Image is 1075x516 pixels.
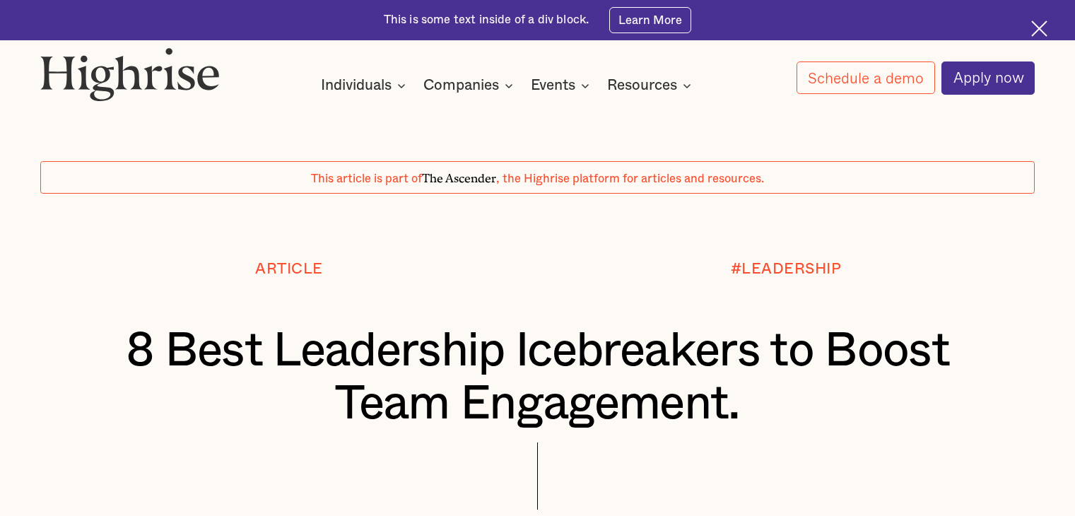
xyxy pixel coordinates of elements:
[321,77,392,94] div: Individuals
[255,261,323,278] div: Article
[607,77,677,94] div: Resources
[384,12,589,28] div: This is some text inside of a div block.
[496,173,764,184] span: , the Highrise platform for articles and resources.
[1031,20,1047,37] img: Cross icon
[311,173,422,184] span: This article is part of
[731,261,842,278] div: #LEADERSHIP
[40,47,220,102] img: Highrise logo
[531,77,575,94] div: Events
[609,7,692,33] a: Learn More
[423,77,499,94] div: Companies
[941,61,1035,95] a: Apply now
[797,61,935,94] a: Schedule a demo
[422,169,496,183] span: The Ascender
[82,324,994,430] h1: 8 Best Leadership Icebreakers to Boost Team Engagement.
